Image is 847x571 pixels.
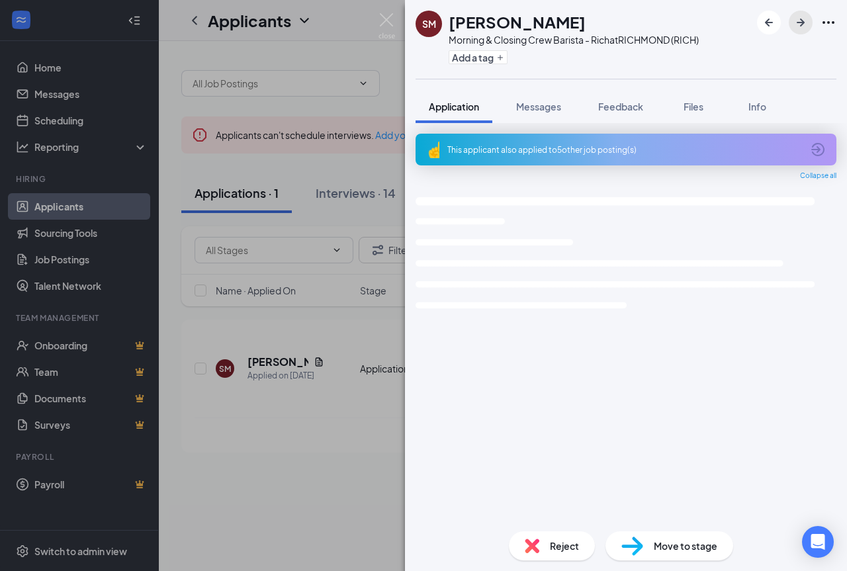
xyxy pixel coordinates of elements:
[496,54,504,62] svg: Plus
[748,101,766,112] span: Info
[516,101,561,112] span: Messages
[793,15,809,30] svg: ArrowRight
[422,17,436,30] div: SM
[449,33,699,46] div: Morning & Closing Crew Barista - Rich at RICHMOND (RICH)
[800,171,836,181] span: Collapse all
[429,101,479,112] span: Application
[598,101,643,112] span: Feedback
[802,526,834,558] div: Open Intercom Messenger
[821,15,836,30] svg: Ellipses
[684,101,703,112] span: Files
[757,11,781,34] button: ArrowLeftNew
[550,539,579,553] span: Reject
[810,142,826,157] svg: ArrowCircle
[761,15,777,30] svg: ArrowLeftNew
[416,187,836,355] svg: Loading interface...
[789,11,813,34] button: ArrowRight
[447,144,802,155] div: This applicant also applied to 5 other job posting(s)
[449,50,508,64] button: PlusAdd a tag
[449,11,586,33] h1: [PERSON_NAME]
[654,539,717,553] span: Move to stage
